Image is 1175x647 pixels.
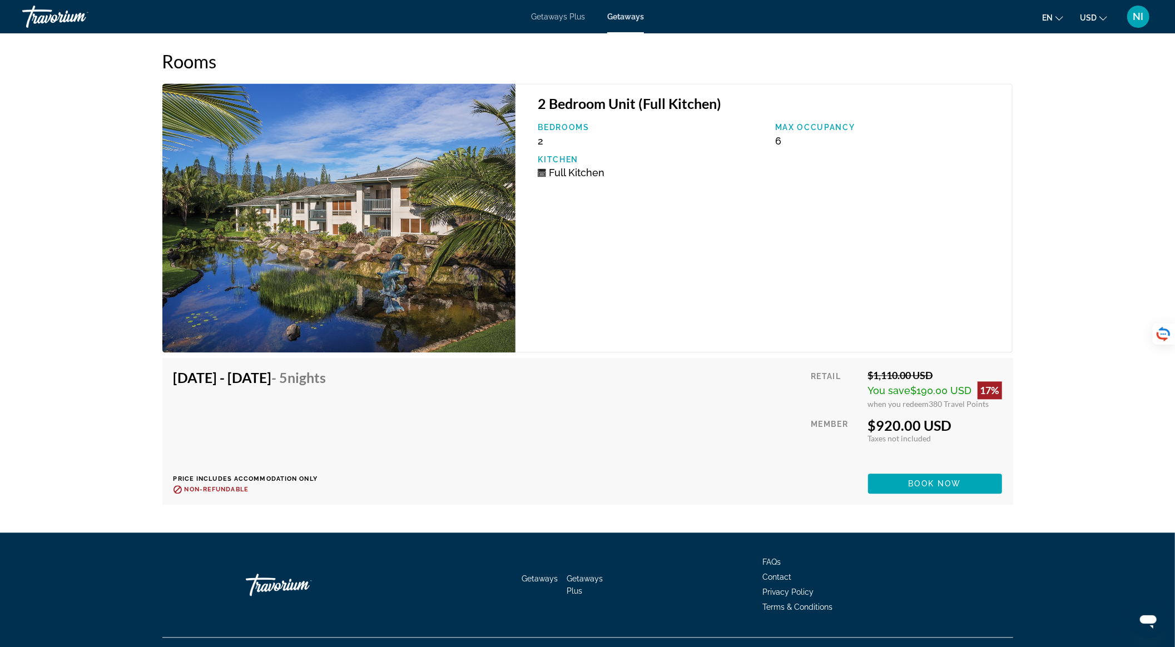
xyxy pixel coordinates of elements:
[868,434,931,443] span: Taxes not included
[288,369,326,386] span: Nights
[162,50,1013,72] h2: Rooms
[549,167,604,178] span: Full Kitchen
[868,399,929,409] span: when you redeem
[1042,13,1053,22] span: en
[272,369,326,386] span: - 5
[868,369,1002,381] div: $1,110.00 USD
[1080,9,1107,26] button: Change currency
[607,12,644,21] a: Getaways
[522,574,558,583] a: Getaways
[538,155,764,164] p: Kitchen
[868,474,1002,494] button: Book now
[1133,11,1144,22] span: NI
[173,369,326,386] h4: [DATE] - [DATE]
[1124,5,1153,28] button: User Menu
[567,574,603,595] a: Getaways Plus
[1131,603,1166,638] iframe: Кнопка для запуску вікна повідомлень
[775,123,1002,132] p: Max Occupancy
[811,369,859,409] div: Retail
[775,135,781,147] span: 6
[763,573,792,581] a: Contact
[1080,13,1097,22] span: USD
[538,123,764,132] p: Bedrooms
[978,381,1002,399] div: 17%
[538,95,1001,112] h3: 2 Bedroom Unit (Full Kitchen)
[909,479,961,488] span: Book now
[811,417,859,465] div: Member
[22,2,133,31] a: Travorium
[185,486,249,493] span: Non-refundable
[763,603,833,611] a: Terms & Conditions
[763,588,814,596] a: Privacy Policy
[162,83,516,352] img: 3031E01X.jpg
[763,558,781,566] a: FAQs
[1042,9,1063,26] button: Change language
[538,135,543,147] span: 2
[246,568,357,601] a: Travorium
[173,475,335,482] p: Price includes accommodation only
[531,12,585,21] a: Getaways Plus
[929,399,989,409] span: 380 Travel Points
[868,417,1002,434] div: $920.00 USD
[868,385,911,396] span: You save
[911,385,972,396] span: $190.00 USD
